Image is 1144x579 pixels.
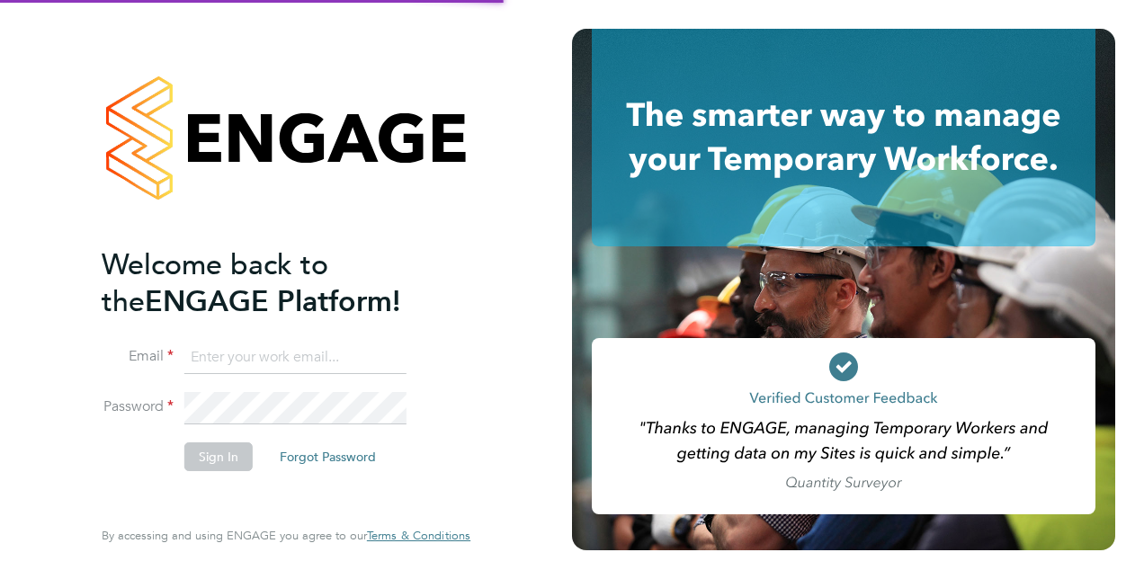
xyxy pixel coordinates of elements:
[265,442,390,471] button: Forgot Password
[184,342,407,374] input: Enter your work email...
[184,442,253,471] button: Sign In
[102,528,470,543] span: By accessing and using ENGAGE you agree to our
[102,397,174,416] label: Password
[102,247,328,319] span: Welcome back to the
[367,528,470,543] span: Terms & Conditions
[102,347,174,366] label: Email
[102,246,452,320] h2: ENGAGE Platform!
[367,529,470,543] a: Terms & Conditions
